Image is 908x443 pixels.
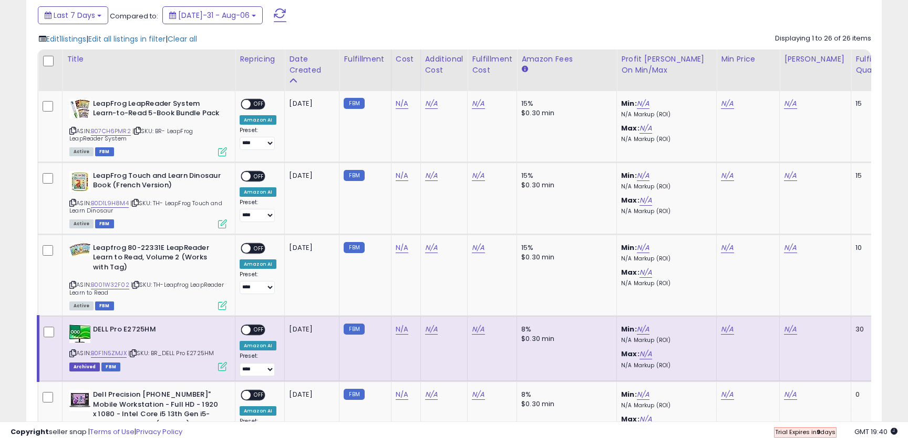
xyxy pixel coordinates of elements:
[69,390,90,411] img: 51ld+5jutQL._SL40_.jpg
[289,99,331,108] div: [DATE]
[396,389,408,400] a: N/A
[344,242,364,253] small: FBM
[69,99,227,155] div: ASIN:
[784,243,797,253] a: N/A
[69,363,100,371] span: Listings that have been deleted from Seller Central
[521,171,608,180] div: 15%
[289,390,331,399] div: [DATE]
[67,54,231,65] div: Title
[344,324,364,335] small: FBM
[344,170,364,181] small: FBM
[639,195,652,206] a: N/A
[472,324,484,335] a: N/A
[472,170,484,181] a: N/A
[251,391,267,400] span: OFF
[637,324,649,335] a: N/A
[721,389,734,400] a: N/A
[775,428,835,436] span: Trial Expires in days
[93,99,221,121] b: LeapFrog LeapReader System Learn-to-Read 5-Book Bundle Pack
[621,183,708,190] p: N/A Markup (ROI)
[472,243,484,253] a: N/A
[95,301,114,310] span: FBM
[854,427,897,437] span: 2025-08-14 19:40 GMT
[855,99,888,108] div: 15
[240,187,276,197] div: Amazon AI
[54,10,95,21] span: Last 7 Days
[344,54,386,65] div: Fulfillment
[90,427,135,437] a: Terms of Use
[69,99,90,119] img: 51Y2Ypk7xSL._SL40_.jpg
[425,324,438,335] a: N/A
[91,199,129,208] a: B0D1L9H8M4
[251,326,267,335] span: OFF
[69,325,90,343] img: 413wjKYFr-L._SL40_.jpg
[855,390,888,399] div: 0
[38,6,108,24] button: Last 7 Days
[69,301,94,310] span: All listings currently available for purchase on Amazon
[521,180,608,190] div: $0.30 min
[128,349,214,357] span: | SKU: BR_DELL Pro E2725HM
[721,98,734,109] a: N/A
[289,171,331,180] div: [DATE]
[621,324,637,334] b: Min:
[95,147,114,156] span: FBM
[521,334,608,344] div: $0.30 min
[621,243,637,253] b: Min:
[101,363,120,371] span: FBM
[521,253,608,262] div: $0.30 min
[721,243,734,253] a: N/A
[472,389,484,400] a: N/A
[46,34,86,44] span: Edit 1 listings
[240,271,276,295] div: Preset:
[639,267,652,278] a: N/A
[69,199,222,215] span: | SKU: TH- LeapFrog Touch and Learn Dinosaur
[69,147,94,156] span: All listings currently available for purchase on Amazon
[168,34,197,44] span: Clear all
[621,389,637,399] b: Min:
[93,325,221,337] b: DELL Pro E2725HM
[425,243,438,253] a: N/A
[855,54,892,76] div: Fulfillable Quantity
[621,170,637,180] b: Min:
[621,337,708,344] p: N/A Markup (ROI)
[621,349,639,359] b: Max:
[251,99,267,108] span: OFF
[396,243,408,253] a: N/A
[637,243,649,253] a: N/A
[621,255,708,263] p: N/A Markup (ROI)
[136,427,182,437] a: Privacy Policy
[521,243,608,253] div: 15%
[396,170,408,181] a: N/A
[91,127,131,136] a: B07CH6PMR2
[621,111,708,118] p: N/A Markup (ROI)
[110,11,158,21] span: Compared to:
[775,34,871,44] div: Displaying 1 to 26 of 26 items
[11,427,182,437] div: seller snap | |
[817,428,820,436] b: 9
[621,280,708,287] p: N/A Markup (ROI)
[95,219,114,228] span: FBM
[855,171,888,180] div: 15
[521,390,608,399] div: 8%
[240,54,280,65] div: Repricing
[621,402,708,409] p: N/A Markup (ROI)
[240,127,276,150] div: Preset:
[93,171,221,193] b: LeapFrog Touch and Learn Dinosaur Book (French Version)
[721,324,734,335] a: N/A
[855,325,888,334] div: 30
[621,136,708,143] p: N/A Markup (ROI)
[69,280,224,296] span: | SKU: TH-Leapfrog LeapReader Learn to Read
[93,243,221,275] b: Leapfrog 80-22331E LeapReader Learn to Read, Volume 2 (Works with Tag)
[472,54,512,76] div: Fulfillment Cost
[621,54,712,76] div: Profit [PERSON_NAME] on Min/Max
[472,98,484,109] a: N/A
[637,98,649,109] a: N/A
[784,389,797,400] a: N/A
[69,243,227,309] div: ASIN:
[521,325,608,334] div: 8%
[240,341,276,350] div: Amazon AI
[289,54,335,76] div: Date Created
[251,244,267,253] span: OFF
[240,115,276,125] div: Amazon AI
[69,171,227,227] div: ASIN:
